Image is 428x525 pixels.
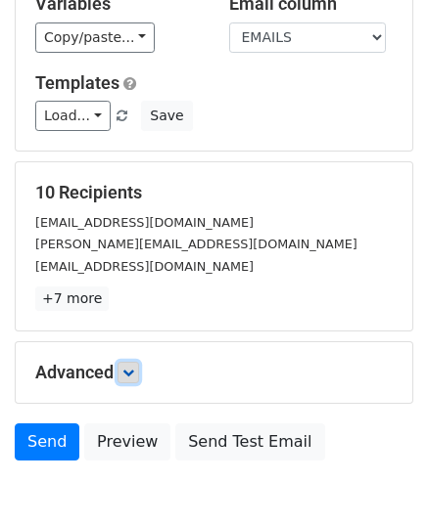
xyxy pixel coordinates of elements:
a: Copy/paste... [35,22,155,53]
a: Send Test Email [175,423,324,460]
h5: Advanced [35,362,393,383]
a: Preview [84,423,170,460]
a: +7 more [35,286,109,311]
h5: 10 Recipients [35,182,393,203]
a: Templates [35,72,119,93]
button: Save [141,101,192,131]
small: [EMAIL_ADDRESS][DOMAIN_NAME] [35,259,254,274]
small: [EMAIL_ADDRESS][DOMAIN_NAME] [35,215,254,230]
small: [PERSON_NAME][EMAIL_ADDRESS][DOMAIN_NAME] [35,237,357,251]
iframe: Chat Widget [330,431,428,525]
a: Load... [35,101,111,131]
a: Send [15,423,79,460]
